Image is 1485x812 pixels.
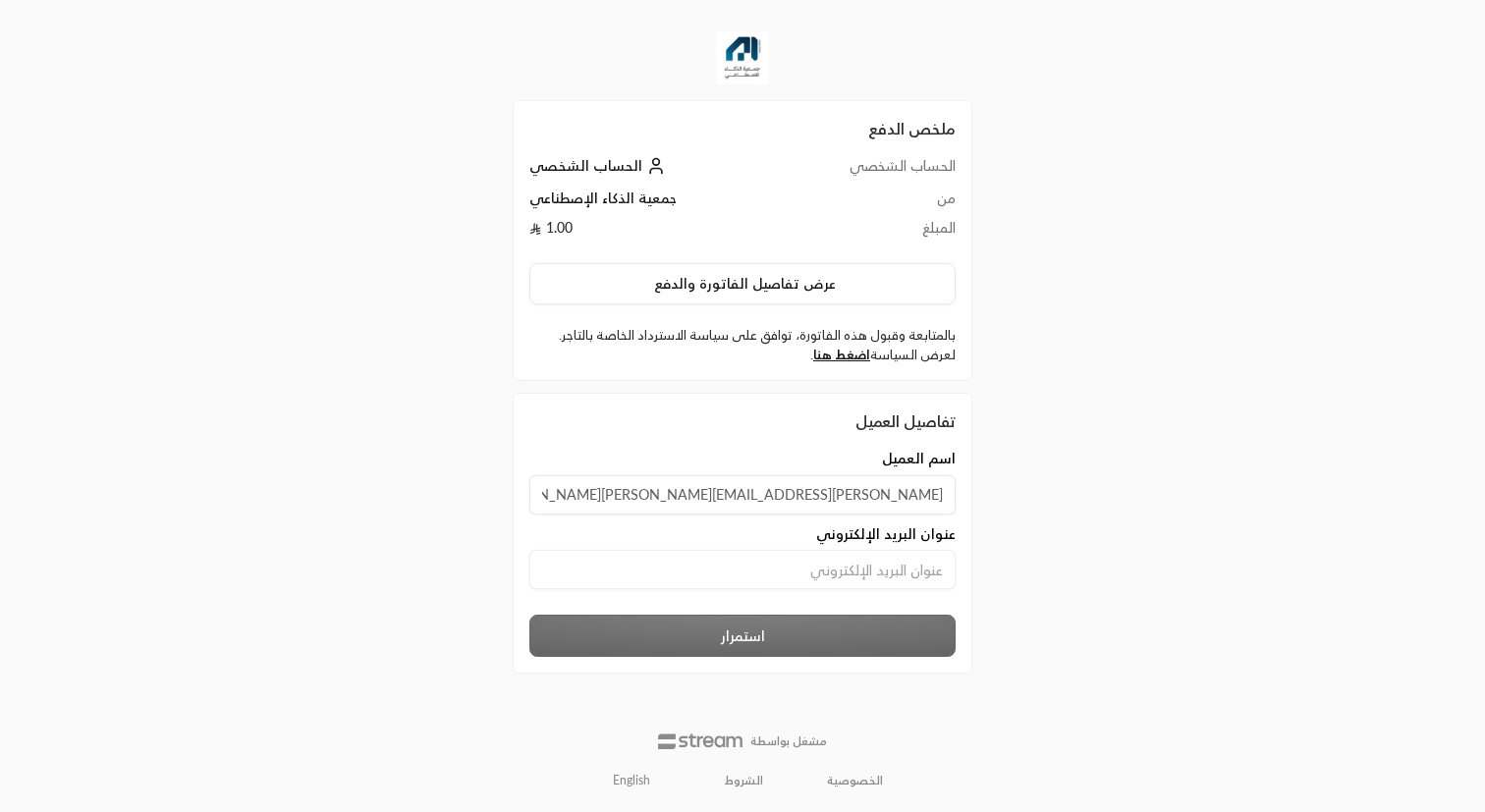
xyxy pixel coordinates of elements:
a: الخصوصية [827,773,883,788]
span: عنوان البريد الإلكتروني [816,524,956,544]
input: اسم العميل [529,475,956,514]
p: مشغل بواسطة [750,733,827,749]
td: الحساب الشخصي [777,156,956,189]
a: English [602,765,661,796]
td: جمعية الذكاء الإصطناعي [529,189,777,218]
label: بالمتابعة وقبول هذه الفاتورة، توافق على سياسة الاسترداد الخاصة بالتاجر. لعرض السياسة . [529,326,956,364]
a: الحساب الشخصي [529,157,670,174]
input: عنوان البريد الإلكتروني [529,550,956,589]
span: اسم العميل [882,449,956,468]
td: من [777,189,956,218]
span: الحساب الشخصي [529,157,642,174]
a: الشروط [725,773,763,788]
h2: ملخص الدفع [529,117,956,140]
div: تفاصيل العميل [529,409,956,433]
img: Company Logo [716,31,769,84]
td: 1.00 [529,218,777,247]
button: عرض تفاصيل الفاتورة والدفع [529,263,956,304]
td: المبلغ [777,218,956,247]
a: اضغط هنا [813,347,870,362]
